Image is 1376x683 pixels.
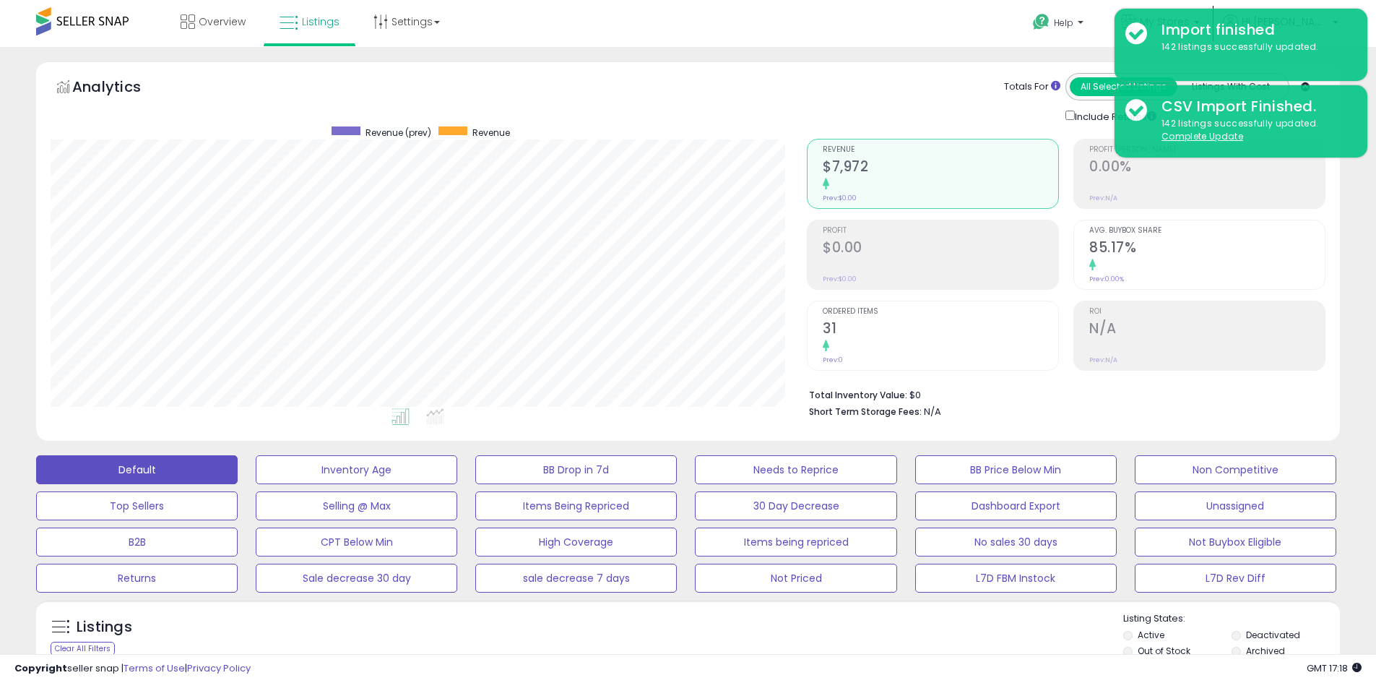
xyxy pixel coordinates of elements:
[1089,194,1117,202] small: Prev: N/A
[1135,455,1336,484] button: Non Competitive
[14,662,251,676] div: seller snap | |
[1135,491,1336,520] button: Unassigned
[1089,239,1325,259] h2: 85.17%
[1089,158,1325,178] h2: 0.00%
[14,661,67,675] strong: Copyright
[187,661,251,675] a: Privacy Policy
[1138,629,1164,641] label: Active
[1070,77,1177,96] button: All Selected Listings
[823,239,1058,259] h2: $0.00
[809,389,907,401] b: Total Inventory Value:
[1246,629,1300,641] label: Deactivated
[1151,40,1356,54] div: 142 listings successfully updated.
[1089,227,1325,235] span: Avg. Buybox Share
[1151,20,1356,40] div: Import finished
[823,320,1058,340] h2: 31
[823,194,857,202] small: Prev: $0.00
[77,617,132,637] h5: Listings
[1135,564,1336,593] button: L7D Rev Diff
[475,564,677,593] button: sale decrease 7 days
[256,491,457,520] button: Selling @ Max
[472,126,510,139] span: Revenue
[915,491,1117,520] button: Dashboard Export
[36,455,238,484] button: Default
[1161,130,1243,142] u: Complete Update
[915,455,1117,484] button: BB Price Below Min
[302,14,339,29] span: Listings
[475,491,677,520] button: Items Being Repriced
[809,405,922,418] b: Short Term Storage Fees:
[1055,108,1174,124] div: Include Returns
[1089,308,1325,316] span: ROI
[256,564,457,593] button: Sale decrease 30 day
[1138,645,1190,657] label: Out of Stock
[1089,320,1325,340] h2: N/A
[124,661,185,675] a: Terms of Use
[256,528,457,557] button: CPT Below Min
[365,126,431,139] span: Revenue (prev)
[51,642,115,656] div: Clear All Filters
[695,455,896,484] button: Needs to Reprice
[695,528,896,557] button: Items being repriced
[475,528,677,557] button: High Coverage
[823,356,843,364] small: Prev: 0
[1021,2,1098,47] a: Help
[695,564,896,593] button: Not Priced
[199,14,246,29] span: Overview
[475,455,677,484] button: BB Drop in 7d
[915,564,1117,593] button: L7D FBM Instock
[915,528,1117,557] button: No sales 30 days
[1307,661,1362,675] span: 2025-08-14 17:18 GMT
[823,308,1058,316] span: Ordered Items
[823,275,857,283] small: Prev: $0.00
[1089,146,1325,154] span: Profit [PERSON_NAME]
[72,77,169,100] h5: Analytics
[1032,13,1050,31] i: Get Help
[809,385,1315,403] li: $0
[1135,528,1336,557] button: Not Buybox Eligible
[36,491,238,520] button: Top Sellers
[1089,356,1117,364] small: Prev: N/A
[256,455,457,484] button: Inventory Age
[1151,117,1356,144] div: 142 listings successfully updated.
[823,146,1058,154] span: Revenue
[1151,96,1356,117] div: CSV Import Finished.
[1054,17,1073,29] span: Help
[823,158,1058,178] h2: $7,972
[1123,612,1340,626] p: Listing States:
[36,528,238,557] button: B2B
[924,405,941,418] span: N/A
[1004,80,1060,94] div: Totals For
[36,564,238,593] button: Returns
[823,227,1058,235] span: Profit
[695,491,896,520] button: 30 Day Decrease
[1089,275,1124,283] small: Prev: 0.00%
[1246,645,1285,657] label: Archived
